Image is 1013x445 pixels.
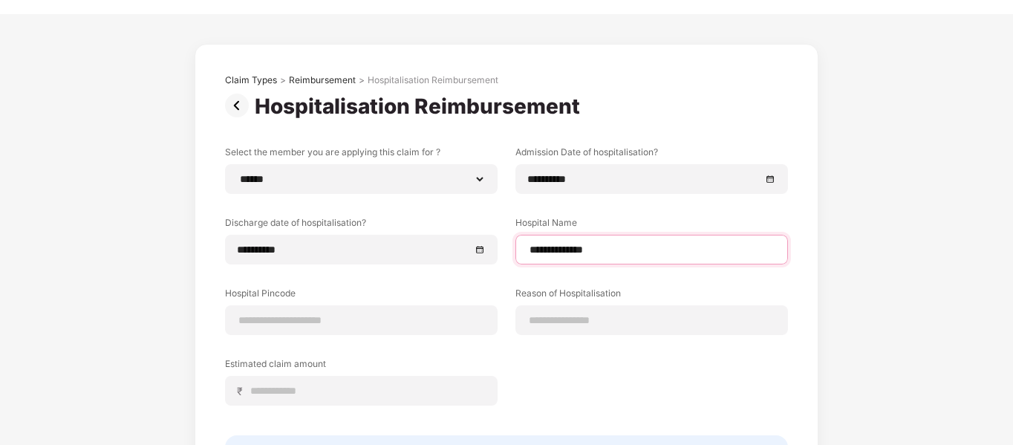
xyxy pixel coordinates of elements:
div: > [359,74,365,86]
label: Hospital Name [515,216,788,235]
span: ₹ [237,384,249,398]
div: Hospitalisation Reimbursement [255,94,586,119]
label: Hospital Pincode [225,287,498,305]
div: > [280,74,286,86]
label: Reason of Hospitalisation [515,287,788,305]
label: Estimated claim amount [225,357,498,376]
div: Claim Types [225,74,277,86]
label: Discharge date of hospitalisation? [225,216,498,235]
div: Hospitalisation Reimbursement [368,74,498,86]
div: Reimbursement [289,74,356,86]
label: Admission Date of hospitalisation? [515,146,788,164]
img: svg+xml;base64,PHN2ZyBpZD0iUHJldi0zMngzMiIgeG1sbnM9Imh0dHA6Ly93d3cudzMub3JnLzIwMDAvc3ZnIiB3aWR0aD... [225,94,255,117]
label: Select the member you are applying this claim for ? [225,146,498,164]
